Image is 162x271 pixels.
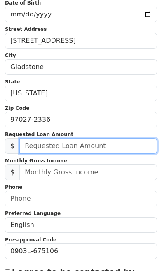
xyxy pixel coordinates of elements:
strong: Street Address [5,26,47,32]
span: $ [5,164,20,180]
input: Zip Code [5,112,157,127]
p: Monthly Gross Income [5,157,157,164]
strong: State [5,79,20,85]
input: Requested Loan Amount [19,138,157,154]
input: Pre-approval Code [5,243,157,259]
strong: Pre-approval Code [5,237,56,243]
strong: Zip Code [5,105,29,111]
input: Phone [5,191,157,206]
input: Street Address [5,33,157,49]
input: City [5,59,157,75]
strong: Phone [5,184,22,190]
strong: Preferred Language [5,211,61,216]
span: $ [5,138,20,154]
input: Monthly Gross Income [19,164,157,180]
strong: Requested Loan Amount [5,132,73,137]
strong: City [5,53,16,58]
